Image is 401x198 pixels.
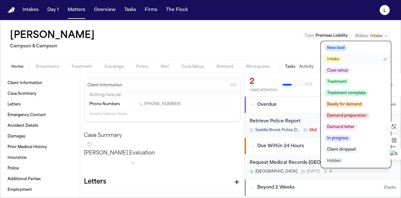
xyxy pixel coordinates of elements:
[250,88,278,93] div: need attention
[250,77,278,87] div: 2
[307,169,320,174] span: [DATE]
[255,169,297,174] span: [GEOGRAPHIC_DATA]
[36,64,59,69] span: Documents
[5,78,75,88] a: Client Information
[325,124,357,130] span: Demand letter
[325,45,347,51] span: New lead
[285,64,295,69] button: Tasks
[10,30,95,41] button: Edit matter name
[384,185,396,190] span: 2 task s
[321,144,391,155] button: Client dropped
[216,64,233,69] span: Demand
[84,149,241,157] p: [PERSON_NAME] Evaluation
[387,102,396,107] span: 1 task
[325,135,351,142] span: In progress
[89,102,120,107] span: Phone Numbers
[5,174,75,184] a: Additional Parties
[245,154,401,179] div: Open task: Request Medical Records-Hackensack Medical Center
[250,118,371,125] div: Retrieve Police Report
[164,4,190,16] button: The Flock
[65,4,88,16] button: Matters
[321,76,391,88] button: Treatment
[5,153,75,163] a: Insurance
[321,110,391,121] button: Demand preparation
[321,99,391,110] button: Ready for demand
[230,83,237,88] span: Edit
[325,90,368,96] span: Treatment complete
[325,113,369,119] span: Demand preparation
[305,82,312,87] span: 5 / 11
[89,112,235,116] p: 11 empty fields not shown.
[250,159,368,167] div: Request Medical Records-[GEOGRAPHIC_DATA]
[181,64,204,69] span: Case Setup
[321,54,391,65] button: Intake
[246,64,270,69] span: Workspaces
[352,32,391,40] button: Change status from Intake
[142,4,160,16] button: Firms
[8,7,15,13] a: Home
[161,64,169,69] span: Mail
[5,99,75,110] a: Letters
[325,79,349,85] span: Treatment
[228,80,238,90] button: Edit
[309,128,317,133] span: 36d
[325,67,351,74] span: Case setup
[84,132,241,139] h2: Case Summary
[245,97,401,113] button: Overdue1task
[20,4,41,16] button: Intakes
[315,34,348,38] span: Premises Liability
[325,158,343,164] span: Hidden
[139,102,181,107] a: Call 1 (201) 438-8718
[325,101,364,108] span: Ready for demand
[105,64,124,69] span: Coverage
[257,143,304,149] span: Due Within 24 Hours
[86,83,123,88] h3: Client Information
[255,128,300,133] span: Saddle Brook Police Department
[84,177,106,187] h1: Letters
[122,4,138,16] button: Tasks
[10,30,95,41] h1: [PERSON_NAME]
[5,142,75,152] a: Prior Medical History
[321,133,391,144] button: In progress
[370,34,382,39] span: Intake
[11,64,23,69] span: Home
[303,33,350,39] button: Edit Type: Premises Liability
[5,185,75,195] a: Employment
[325,147,358,153] span: Client dropped
[321,121,391,133] button: Demand letter
[245,113,401,138] div: Open task: Retrieve Police Report
[355,34,368,39] span: Status:
[321,65,391,76] button: Case setup
[257,185,294,191] span: Beyond 2 Weeks
[8,7,15,13] img: Finch Logo
[325,56,341,62] span: Intake
[71,64,92,69] span: Treatment
[45,4,61,16] button: Day 1
[136,64,148,69] span: Police
[5,131,75,142] a: Damages
[305,34,315,38] span: Type :
[299,64,314,69] button: Activity
[5,121,75,131] a: Accident Details
[321,88,391,99] button: Treatment complete
[5,163,75,174] a: Police
[91,4,118,16] button: Overview
[321,42,391,54] button: New lead
[245,138,401,154] button: Due Within 24 Hours1task
[321,155,391,167] button: Hidden
[245,179,401,196] button: Beyond 2 Weeks2tasks
[10,43,97,50] h2: Campson & Campson
[5,110,75,120] a: Emergency Contact
[321,41,391,168] ul: Status options
[5,89,75,99] a: Case Summary
[317,62,326,71] button: Add Task
[257,102,277,108] span: Overdue
[89,93,235,99] p: Nothing here yet.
